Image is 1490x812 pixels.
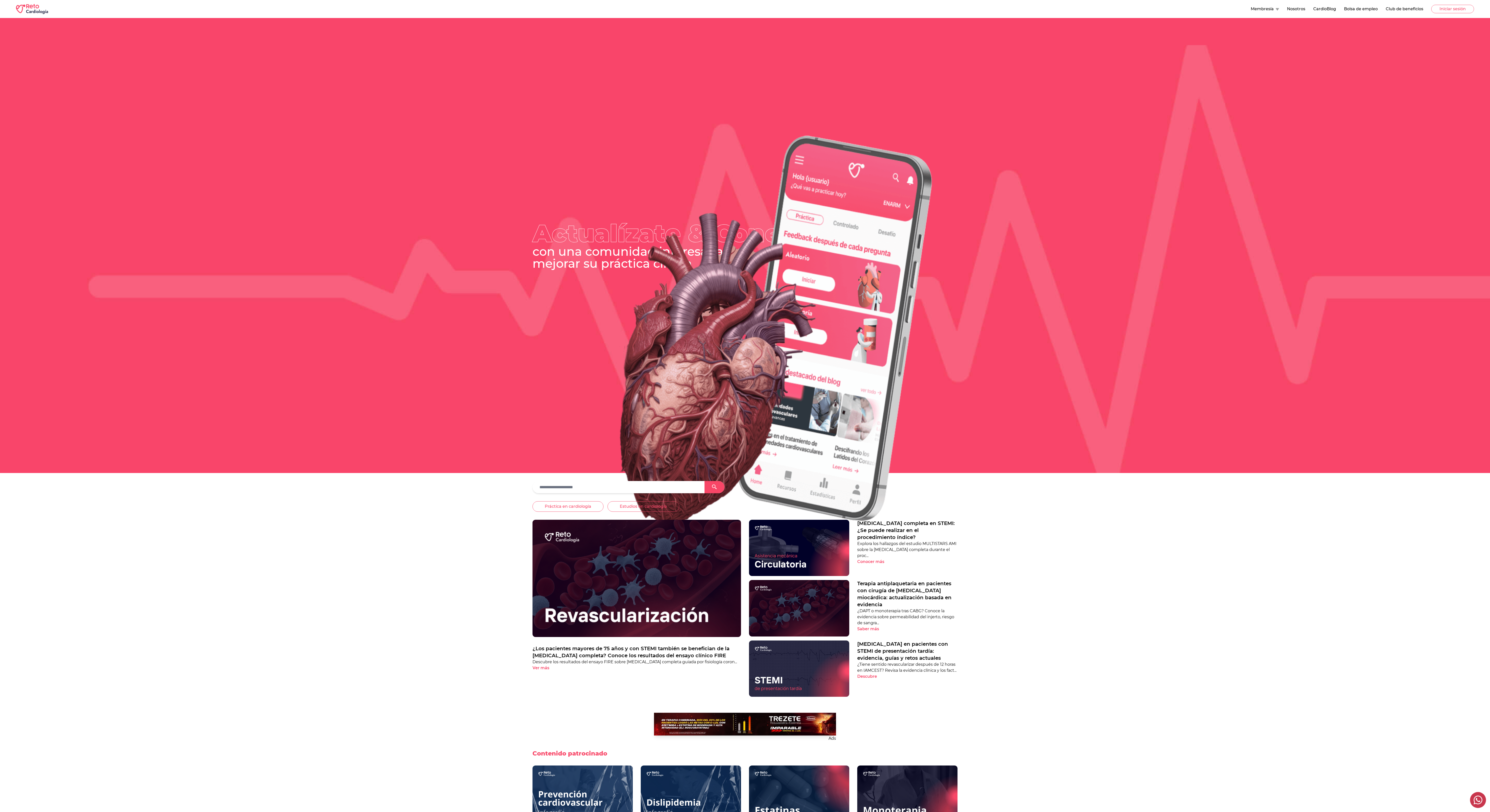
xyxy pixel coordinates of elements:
img: Terapia antiplaquetaria en pacientes con cirugía de revascularización miocárdica: actualización b... [749,580,849,636]
p: Descubre los resultados del ensayo FIRE sobre [MEDICAL_DATA] completa guiada por fisiología coron... [532,659,741,665]
a: [MEDICAL_DATA] completa en STEMI: ¿Se puede realizar en el procedimiento índice? [857,520,957,541]
img: Revascularización en pacientes con STEMI de presentación tardía: evidencia, guías y retos actuales [749,640,849,697]
button: Estudios en cardiología [607,501,679,512]
p: Descubre [857,673,877,679]
button: Bolsa de empleo [1344,6,1378,12]
a: Ver más [532,665,741,671]
img: RETO Cardio Logo [16,4,48,14]
button: Membresía [1251,6,1279,12]
p: Saber más [857,626,879,632]
button: Conocer más [857,559,893,565]
h2: Contenido patrocinado [532,749,607,757]
p: Ads [654,735,836,741]
p: Ver más [532,665,549,671]
button: Descubre [857,673,886,679]
button: Iniciar sesión [1431,5,1474,13]
p: ¿DAPT o monoterapia tras CABG? Conoce la evidencia sobre permeabilidad del injerto, riesgo de san... [857,608,957,626]
p: Explora los hallazgos del estudio MULTISTARS AMI sobre la [MEDICAL_DATA] completa durante el proc... [857,541,957,559]
button: Nosotros [1287,6,1305,12]
a: Terapia antiplaquetaria en pacientes con cirugía de [MEDICAL_DATA] miocárdica: actualización basa... [857,580,957,608]
a: Descubre [857,673,957,679]
img: ¿Los pacientes mayores de 75 años y con STEMI también se benefician de la revascularización compl... [532,520,741,637]
a: ¿Los pacientes mayores de 75 años y con STEMI también se benefician de la [MEDICAL_DATA] completa... [532,645,741,659]
a: Saber más [857,626,957,632]
p: Conocer más [857,559,884,565]
img: Revascularización completa en STEMI: ¿Se puede realizar en el procedimiento índice? [749,520,849,576]
button: Ver más [532,665,558,671]
a: [MEDICAL_DATA] en pacientes con STEMI de presentación tardía: evidencia, guías y retos actuales [857,640,957,661]
button: Saber más [857,626,888,632]
a: Conocer más [857,559,957,565]
button: CardioBlog [1313,6,1336,12]
button: Club de beneficios [1386,6,1423,12]
button: Práctica en cardiología [532,501,603,512]
img: Heart [532,112,957,559]
img: Ad - web | home | banner | trezete | 2025-07-24 | 1 [654,713,836,735]
p: ¿Tiene sentido revascularizar después de 12 horas en IAMCEST? Revisa la evidencia clínica y los f... [857,661,957,673]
